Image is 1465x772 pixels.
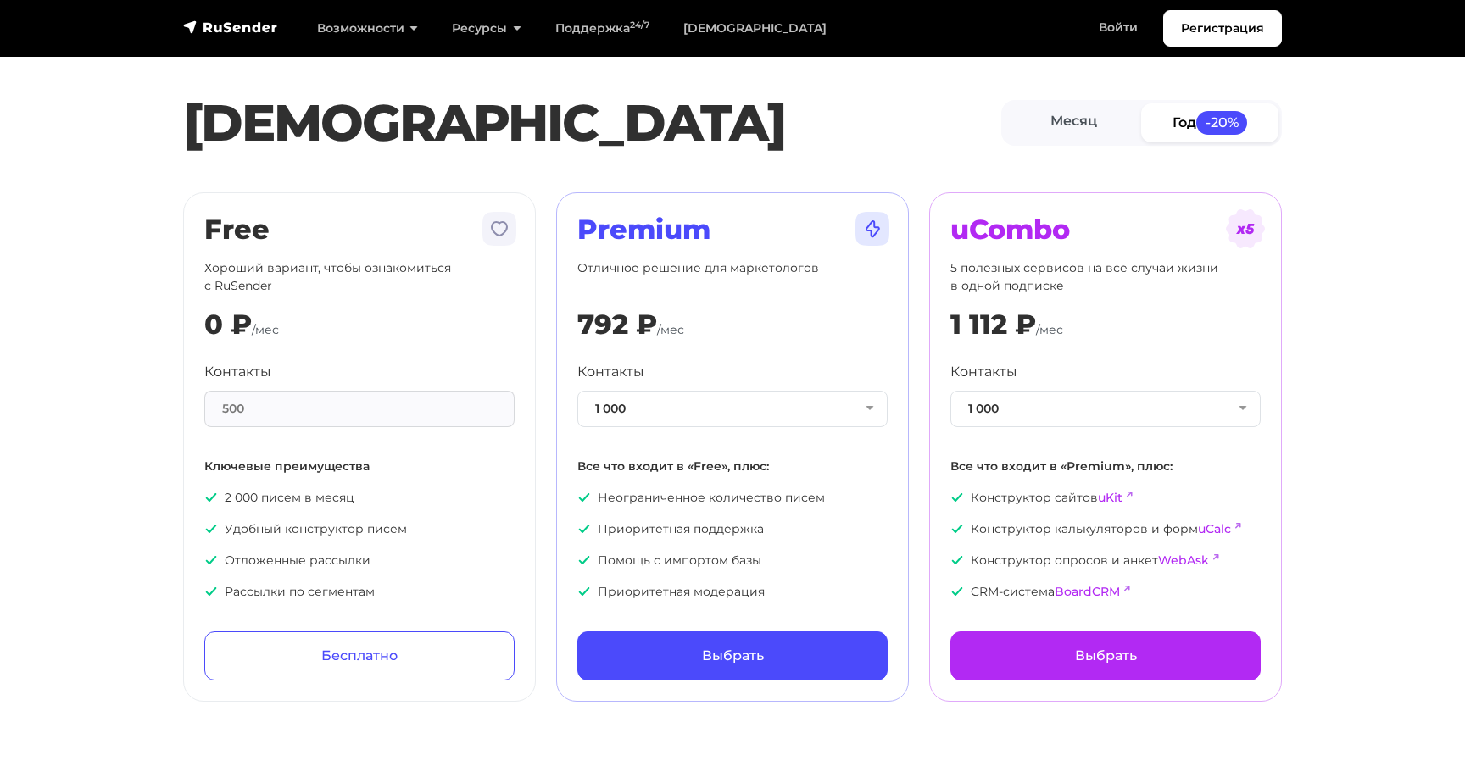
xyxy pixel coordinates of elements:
[1055,584,1120,599] a: BoardCRM
[204,552,515,569] p: Отложенные рассылки
[577,458,888,475] p: Все что входит в «Free», плюс:
[1036,322,1063,337] span: /мес
[950,553,964,567] img: icon-ok.svg
[577,553,591,567] img: icon-ok.svg
[657,322,684,337] span: /мес
[479,208,520,249] img: tarif-free.svg
[577,259,888,295] p: Отличное решение для маркетологов
[1196,111,1247,134] span: -20%
[1163,10,1282,47] a: Регистрация
[538,11,666,46] a: Поддержка24/7
[950,308,1036,341] div: 1 112 ₽
[204,585,218,598] img: icon-ok.svg
[577,391,888,427] button: 1 000
[1005,103,1142,142] a: Месяц
[204,362,271,382] label: Контакты
[950,583,1261,601] p: CRM-система
[1098,490,1122,505] a: uKit
[1225,208,1266,249] img: tarif-ucombo.svg
[183,92,1001,153] h1: [DEMOGRAPHIC_DATA]
[204,522,218,536] img: icon-ok.svg
[204,214,515,246] h2: Free
[577,583,888,601] p: Приоритетная модерация
[950,522,964,536] img: icon-ok.svg
[630,19,649,31] sup: 24/7
[950,585,964,598] img: icon-ok.svg
[204,458,515,475] p: Ключевые преимущества
[852,208,893,249] img: tarif-premium.svg
[1158,553,1209,568] a: WebAsk
[950,391,1261,427] button: 1 000
[204,489,515,507] p: 2 000 писем в месяц
[577,362,644,382] label: Контакты
[577,214,888,246] h2: Premium
[435,11,538,46] a: Ресурсы
[666,11,844,46] a: [DEMOGRAPHIC_DATA]
[204,553,218,567] img: icon-ok.svg
[577,308,657,341] div: 792 ₽
[950,631,1261,680] a: Выбрать
[1198,521,1231,536] a: uCalc
[950,259,1261,295] p: 5 полезных сервисов на все случаи жизни в одной подписке
[950,491,964,504] img: icon-ok.svg
[300,11,435,46] a: Возможности
[950,489,1261,507] p: Конструктор сайтов
[577,522,591,536] img: icon-ok.svg
[183,19,278,36] img: RuSender
[950,214,1261,246] h2: uCombo
[577,520,888,538] p: Приоритетная поддержка
[252,322,279,337] span: /мес
[204,259,515,295] p: Хороший вариант, чтобы ознакомиться с RuSender
[950,362,1017,382] label: Контакты
[204,491,218,504] img: icon-ok.svg
[1082,10,1155,45] a: Войти
[577,631,888,680] a: Выбрать
[204,520,515,538] p: Удобный конструктор писем
[950,552,1261,569] p: Конструктор опросов и анкет
[204,583,515,601] p: Рассылки по сегментам
[204,631,515,680] a: Бесплатно
[1141,103,1278,142] a: Год
[204,308,252,341] div: 0 ₽
[577,585,591,598] img: icon-ok.svg
[577,489,888,507] p: Неограниченное количество писем
[577,552,888,569] p: Помощь с импортом базы
[950,520,1261,538] p: Конструктор калькуляторов и форм
[577,491,591,504] img: icon-ok.svg
[950,458,1261,475] p: Все что входит в «Premium», плюс:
